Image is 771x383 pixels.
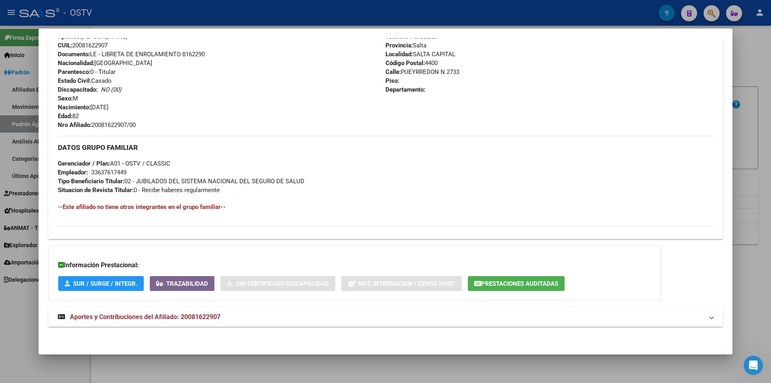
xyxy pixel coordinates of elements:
[220,276,335,291] button: Sin Certificado Discapacidad
[481,280,558,287] span: Prestaciones Auditadas
[58,160,170,167] span: A01 - OSTV / CLASSIC
[58,42,72,49] strong: CUIL:
[58,77,112,84] span: Casado
[58,95,78,102] span: M
[385,59,425,67] strong: Código Postal:
[58,160,110,167] strong: Gerenciador / Plan:
[58,186,220,194] span: 0 - Recibe haberes regularmente
[385,51,455,58] span: SALTA CAPITAL
[58,186,134,194] strong: Situacion de Revista Titular:
[58,42,108,49] span: 20081622907
[58,86,98,93] strong: Discapacitado:
[58,143,713,152] h3: DATOS GRUPO FAMILIAR
[58,113,79,120] span: 82
[236,280,329,287] span: Sin Certificado Discapacidad
[73,280,137,287] span: SUR / SURGE / INTEGR.
[468,276,565,291] button: Prestaciones Auditadas
[58,276,144,291] button: SUR / SURGE / INTEGR.
[58,51,90,58] strong: Documento:
[58,169,88,176] strong: Empleador:
[58,68,90,76] strong: Parentesco:
[58,104,108,111] span: [DATE]
[150,276,214,291] button: Trazabilidad
[385,77,399,84] strong: Piso:
[58,59,94,67] strong: Nacionalidad:
[744,356,763,375] iframe: Intercom live chat
[385,59,438,67] span: 4400
[359,280,455,287] span: Not. Internacion / Censo Hosp.
[58,113,72,120] strong: Edad:
[166,280,208,287] span: Trazabilidad
[58,33,127,40] span: [PERSON_NAME]
[58,51,205,58] span: LE - LIBRETA DE ENROLAMIENTO 8162290
[58,203,713,211] h4: --Este afiliado no tiene otros integrantes en el grupo familiar--
[58,260,651,270] h3: Información Prestacional:
[58,95,73,102] strong: Sexo:
[58,178,304,185] span: 02 - JUBILADOS DEL SISTEMA NACIONAL DEL SEGURO DE SALUD
[58,178,124,185] strong: Tipo Beneficiario Titular:
[58,121,136,129] span: 20081622907/00
[58,68,116,76] span: 0 - Titular
[385,86,425,93] strong: Departamento:
[58,121,92,129] strong: Nro Afiliado:
[385,42,426,49] span: Salta
[385,51,413,58] strong: Localidad:
[385,68,459,76] span: PUEYRREDON N 2733
[91,168,126,177] div: 33637617449
[58,33,81,40] strong: Apellido:
[48,307,723,327] mat-expansion-panel-header: Aportes y Contribuciones del Afiliado: 20081622907
[385,33,439,40] strong: Teléfono Particular:
[70,313,220,321] span: Aportes y Contribuciones del Afiliado: 20081622907
[58,59,152,67] span: [GEOGRAPHIC_DATA]
[58,77,91,84] strong: Estado Civil:
[341,276,462,291] button: Not. Internacion / Censo Hosp.
[385,42,413,49] strong: Provincia:
[58,104,90,111] strong: Nacimiento:
[385,68,401,76] strong: Calle:
[101,86,121,93] i: NO (00)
